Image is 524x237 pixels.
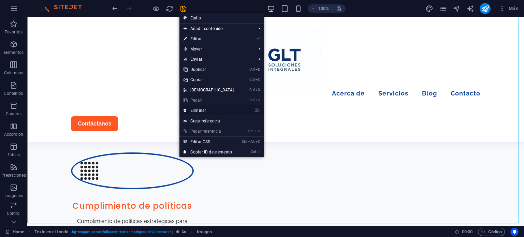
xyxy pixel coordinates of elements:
[179,5,187,13] i: Guardar (Ctrl+S)
[256,77,260,82] i: C
[179,13,264,23] a: Estilo
[39,4,90,13] img: Editor Logo
[4,70,24,76] p: Columnas
[249,67,255,72] i: Ctrl
[4,132,23,137] p: Accordion
[6,111,22,117] p: Cuadros
[256,139,260,144] i: C
[242,139,247,144] i: Ctrl
[466,5,474,13] i: AI Writer
[439,4,447,13] button: pages
[179,147,238,157] a: CtrlICopiar ID de elemento
[5,29,23,35] p: Favoritos
[455,228,473,236] h6: Tiempo de la sesión
[256,88,260,92] i: X
[197,228,212,236] span: Haz clic para seleccionar y doble clic para editar
[510,228,519,236] button: Usercentrics
[257,36,260,41] i: ⏎
[179,54,253,64] a: Enviar
[256,98,260,102] i: V
[248,129,253,133] i: Ctrl
[425,5,433,13] i: Diseño (Ctrl+Alt+Y)
[480,3,491,14] button: publish
[179,64,238,75] a: CtrlDDuplicar
[481,228,502,236] span: Código
[34,228,69,236] span: Haz clic para seleccionar y doble clic para editar
[478,228,505,236] button: Código
[4,193,23,198] p: Imágenes
[467,229,468,234] span: :
[258,129,260,133] i: V
[179,95,238,105] a: CtrlVPegar
[179,116,264,126] a: Crear referencia
[256,67,260,72] i: D
[176,230,179,234] i: Este elemento es un preajuste personalizable
[318,4,329,13] h6: 100%
[462,228,472,236] span: 00 00
[111,4,119,13] button: undo
[179,34,238,44] a: ⏎Editar
[179,105,238,116] a: ⌦Eliminar
[499,5,518,12] span: Más
[4,91,23,96] p: Contenido
[254,108,260,113] i: ⌦
[257,150,260,154] i: I
[179,137,238,147] a: CtrlAltCEditar CSS
[179,85,238,95] a: CtrlX[DEMOGRAPHIC_DATA]
[248,139,255,144] i: Alt
[152,4,160,13] button: Haz clic para salir del modo de previsualización y seguir editando
[179,75,238,85] a: CtrlCCopiar
[249,88,255,92] i: Ctrl
[425,4,433,13] button: design
[481,5,489,13] i: Publicar
[496,3,521,14] button: Más
[249,77,255,82] i: Ctrl
[182,230,186,234] i: Este elemento contiene un fondo
[439,5,447,13] i: Páginas (Ctrl+Alt+S)
[8,152,20,158] p: Tablas
[165,4,174,13] button: reload
[71,228,174,236] span: . bg-wrapper .preset-fullscreen-text-on-background-v2-consulting
[308,4,332,13] button: 100%
[249,98,255,102] i: Ctrl
[111,5,119,13] i: Deshacer: Eliminar elementos (Ctrl+Z)
[453,5,461,13] i: Navegador
[452,4,461,13] button: navigator
[179,4,187,13] button: save
[4,50,24,55] p: Elementos
[466,4,474,13] button: text_generator
[336,5,342,12] i: Al redimensionar, ajustar el nivel de zoom automáticamente para ajustarse al dispositivo elegido.
[251,150,256,154] i: Ctrl
[179,44,253,54] span: Mover
[179,126,238,136] a: Ctrl⇧VPegar referencia
[34,228,212,236] nav: breadcrumb
[166,5,174,13] i: Volver a cargar página
[1,173,26,178] p: Prestaciones
[5,228,24,236] a: Haz clic para cancelar la selección y doble clic para abrir páginas
[254,129,257,133] i: ⇧
[179,24,253,34] span: Añadir contenido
